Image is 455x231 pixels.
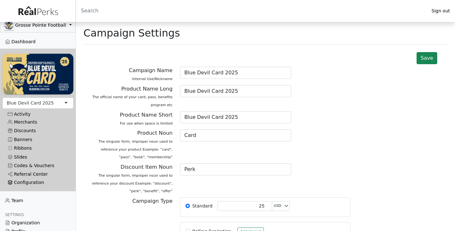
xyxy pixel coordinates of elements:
span: Internal Use/Nickname [132,77,172,81]
a: Codes & Vouchers [3,161,73,170]
img: GAa1zriJJmkmu1qRtUwg8x1nQwzlKm3DoqW9UgYl.jpg [4,21,14,30]
div: Activity [8,112,68,117]
label: Campaign Name [129,67,172,82]
a: Ribbons [3,144,73,153]
span: The singular form, improper noun used to reference your discount Example: "discount", "perk", "be... [92,173,172,193]
a: Merchants [3,118,73,126]
a: Sign out [426,7,455,15]
a: Slides [3,153,73,161]
img: WvZzOez5OCqmO91hHZfJL7W2tJ07LbGMjwPPNJwI.png [3,54,73,94]
h1: Campaign Settings [84,27,180,39]
span: For use when space is limited [120,121,173,126]
label: Product Name Long [91,85,173,109]
button: Save [417,52,437,64]
label: Standard [192,201,295,211]
a: Banners [3,135,73,144]
label: Product Noun [91,129,173,161]
label: Discount Item Noun [91,163,173,195]
input: Standard [217,201,272,211]
a: Referral Center [3,170,73,179]
img: real_perks_logo-01.svg [15,4,61,18]
span: Settings [5,213,24,217]
span: The official name of your card, pass, benefits program etc [92,95,173,107]
a: Discounts [3,126,73,135]
span: The singular form, improper noun used to reference your product Example: "card", "pass", "book", ... [98,139,173,159]
select: Standard [272,201,290,211]
label: Campaign Type [132,197,173,205]
input: Search [76,3,426,18]
label: Product Name Short [120,111,173,127]
div: Blue Devil Card 2025 [7,100,54,106]
div: Configuration [8,180,68,185]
